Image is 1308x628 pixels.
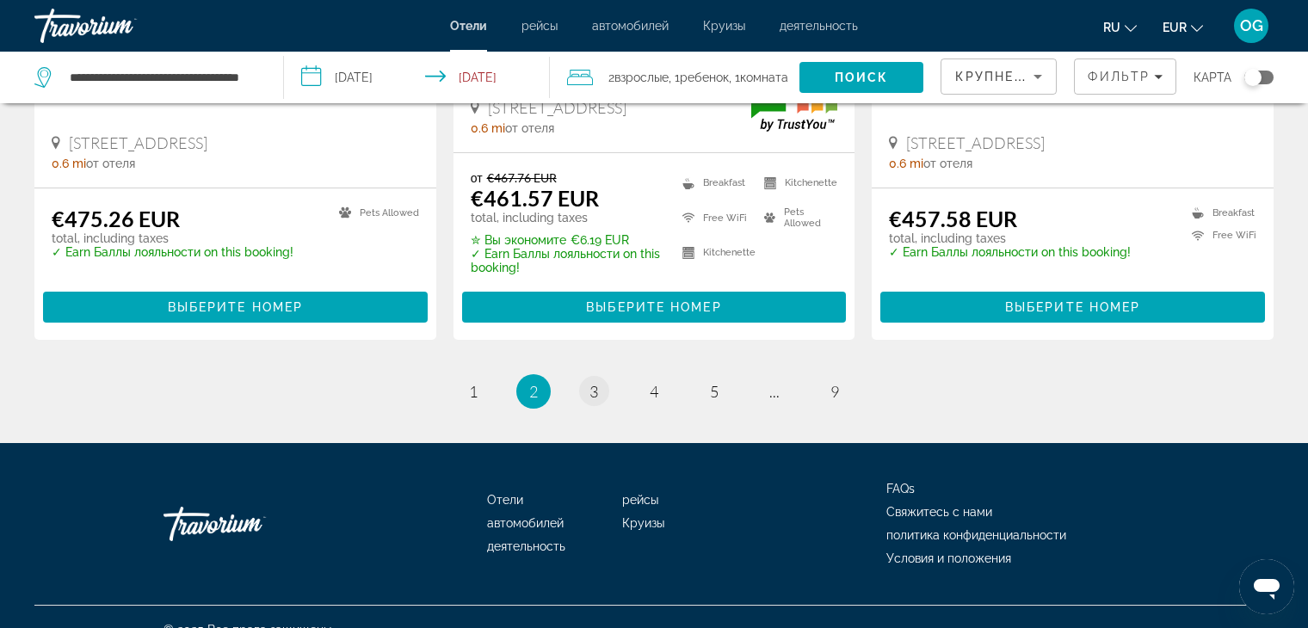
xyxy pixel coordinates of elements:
[34,3,207,48] a: Travorium
[1163,15,1203,40] button: Change currency
[835,71,889,84] span: Поиск
[906,133,1045,152] span: [STREET_ADDRESS]
[923,157,972,170] span: от отеля
[680,71,729,84] span: Ребенок
[1231,70,1274,85] button: Toggle map
[521,19,558,33] a: рейсы
[1229,8,1274,44] button: User Menu
[1240,17,1263,34] span: OG
[650,382,658,401] span: 4
[1183,228,1256,243] li: Free WiFi
[52,157,86,170] span: 0.6 mi
[880,292,1265,323] button: Выберите номер
[52,206,180,231] ins: €475.26 EUR
[710,382,719,401] span: 5
[1239,559,1294,614] iframe: Schaltfläche zum Öffnen des Messaging-Fensters
[330,206,419,220] li: Pets Allowed
[1163,21,1187,34] span: EUR
[86,157,135,170] span: от отеля
[487,493,523,507] a: Отели
[889,157,923,170] span: 0.6 mi
[529,382,538,401] span: 2
[462,295,847,314] a: Выберите номер
[955,66,1042,87] mat-select: Sort by
[550,52,799,103] button: Travelers: 2 adults, 1 child
[592,19,669,33] a: автомобилей
[769,382,780,401] span: ...
[34,374,1274,409] nav: Pagination
[1088,70,1150,83] span: Фильтр
[614,71,669,84] span: Взрослые
[740,71,788,84] span: Комната
[471,233,662,247] p: €6.19 EUR
[751,80,837,131] img: TrustYou guest rating badge
[886,528,1066,542] span: политика конфиденциальности
[889,245,1131,259] p: ✓ Earn Баллы лояльности on this booking!
[889,231,1131,245] p: total, including taxes
[1074,58,1176,95] button: Filters
[487,539,565,553] a: деятельность
[703,19,745,33] a: Круизы
[471,211,662,225] p: total, including taxes
[889,206,1017,231] ins: €457.58 EUR
[43,295,428,314] a: Выберите номер
[1005,300,1140,314] span: Выберите номер
[622,493,658,507] a: рейсы
[955,70,1164,83] span: Крупнейшие сбережения
[886,505,992,519] a: Свяжитесь с нами
[622,516,664,530] a: Круизы
[608,65,669,89] span: 2
[471,121,505,135] span: 0.6 mi
[487,516,564,530] a: автомобилей
[589,382,598,401] span: 3
[830,382,839,401] span: 9
[488,98,626,117] span: [STREET_ADDRESS]
[674,205,756,231] li: Free WiFi
[1103,21,1120,34] span: ru
[68,65,257,90] input: Search hotel destination
[52,245,293,259] p: ✓ Earn Баллы лояльности on this booking!
[462,292,847,323] button: Выберите номер
[487,170,557,185] del: €467.76 EUR
[163,498,336,550] a: Go Home
[586,300,721,314] span: Выберите номер
[1194,65,1231,89] span: карта
[756,205,837,231] li: Pets Allowed
[669,65,729,89] span: , 1
[1103,15,1137,40] button: Change language
[450,19,487,33] a: Отели
[471,247,662,274] p: ✓ Earn Баллы лояльности on this booking!
[471,185,599,211] ins: €461.57 EUR
[284,52,551,103] button: Select check in and out date
[1183,206,1256,220] li: Breakfast
[674,239,756,265] li: Kitchenette
[43,292,428,323] button: Выберите номер
[69,133,207,152] span: [STREET_ADDRESS]
[471,170,483,185] span: от
[729,65,788,89] span: , 1
[886,551,1011,565] a: Условия и положения
[471,233,566,247] span: ✮ Вы экономите
[674,170,756,196] li: Breakfast
[780,19,858,33] a: деятельность
[886,482,915,496] a: FAQs
[505,121,554,135] span: от отеля
[168,300,303,314] span: Выберите номер
[469,382,478,401] span: 1
[799,62,924,93] button: Search
[52,231,293,245] p: total, including taxes
[880,295,1265,314] a: Выберите номер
